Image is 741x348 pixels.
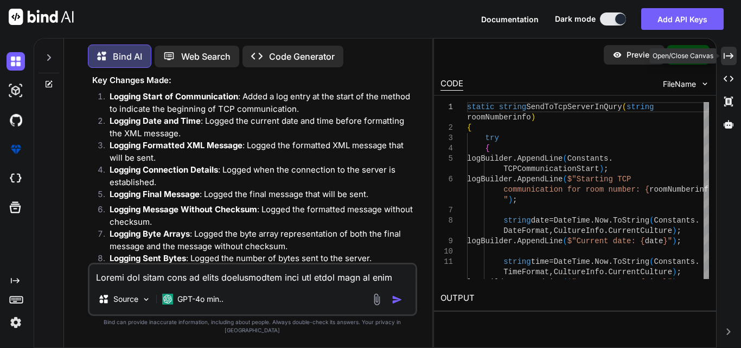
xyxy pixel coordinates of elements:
span: AppendLine [517,154,563,163]
span: FileName [663,79,696,90]
li: : Logged the formatted XML message that will be sent. [101,140,415,164]
span: date [645,237,663,245]
span: CultureInfo [554,268,604,276]
strong: Logging Formatted XML Message [110,140,242,150]
span: AppendLine [517,278,563,287]
span: " [503,195,508,204]
span: ; [677,268,681,276]
span: $"Starting TCP [567,175,631,184]
span: TimeFormat [503,268,549,276]
span: . [695,257,699,266]
div: 8 [440,216,453,226]
span: . [608,154,612,163]
span: ( [649,257,654,266]
span: = [549,216,553,225]
span: . [609,257,613,266]
span: ( [622,103,627,111]
li: : Logged the current date and time before formatting the XML message. [101,115,415,140]
span: logBuilder [467,154,513,163]
img: preview [612,50,622,60]
span: string [627,103,654,111]
div: 1 [440,102,453,112]
span: . [604,268,608,276]
span: ; [677,226,681,235]
div: 5 [440,154,453,164]
strong: Logging Byte Arrays [110,229,190,239]
span: ; [604,164,608,173]
span: Now [595,257,608,266]
span: ; [677,278,681,287]
p: Preview [627,49,656,60]
span: ; [513,195,517,204]
span: ToString [613,257,649,266]
p: Code Generator [269,50,335,63]
p: GPT-4o min.. [177,294,223,305]
span: { [486,144,490,153]
span: }" [663,237,672,245]
span: AppendLine [517,237,563,245]
p: Source [113,294,138,305]
div: 12 [440,277,453,288]
li: : Added a log entry at the start of the method to indicate the beginning of TCP communication. [101,91,415,115]
img: Bind AI [9,9,74,25]
p: Bind can provide inaccurate information, including about people. Always double-check its answers.... [88,318,417,334]
span: CurrentCulture [608,268,672,276]
span: SendToTcpServerInQury [526,103,622,111]
strong: Logging Sent Bytes [110,253,186,263]
span: , [549,226,553,235]
img: icon [392,294,403,305]
span: ( [649,216,654,225]
span: logBuilder [467,175,513,184]
span: roomNumberinfo [649,185,713,194]
img: darkAi-studio [7,81,25,100]
span: string [503,216,531,225]
strong: Logging Connection Details [110,164,218,175]
span: static [467,103,494,111]
div: 2 [440,123,453,133]
div: 3 [440,133,453,143]
li: : Logged the number of bytes sent to the server. [101,252,415,268]
span: Now [595,216,608,225]
div: 7 [440,205,453,216]
img: darkChat [7,52,25,71]
span: ) [672,278,676,287]
span: ) [672,268,676,276]
span: CultureInfo [554,226,604,235]
li: : Logged the formatted message without checksum. [101,204,415,228]
img: attachment [370,293,383,306]
li: : Logged the byte array representation of both the final message and the message without checksum. [101,228,415,252]
span: ) [672,237,676,245]
span: . [513,237,517,245]
span: . [604,226,608,235]
span: . [513,154,517,163]
span: string [499,103,526,111]
span: ) [508,195,513,204]
img: cloudideIcon [7,169,25,188]
div: Open/Close Canvas [649,48,717,64]
strong: Logging Start of Communication [110,91,238,102]
div: 4 [440,143,453,154]
span: try [486,134,499,142]
span: date [531,216,550,225]
span: ) [531,113,535,122]
span: $"Current time: { [567,278,645,287]
strong: Logging Final Message [110,189,200,199]
div: 9 [440,236,453,246]
span: DateTime [554,257,590,266]
span: CurrentCulture [608,226,672,235]
h2: OUTPUT [434,286,716,311]
span: logBuilder [467,278,513,287]
span: . [513,278,517,287]
p: Web Search [181,50,231,63]
span: logBuilder [467,237,513,245]
span: Constants [654,257,695,266]
span: . [590,257,595,266]
span: $"Current date: { [567,237,645,245]
span: . [609,216,613,225]
span: }" [663,278,672,287]
button: Add API Keys [641,8,724,30]
span: = [549,257,553,266]
span: ( [563,154,567,163]
span: ( [563,237,567,245]
div: 10 [440,246,453,257]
